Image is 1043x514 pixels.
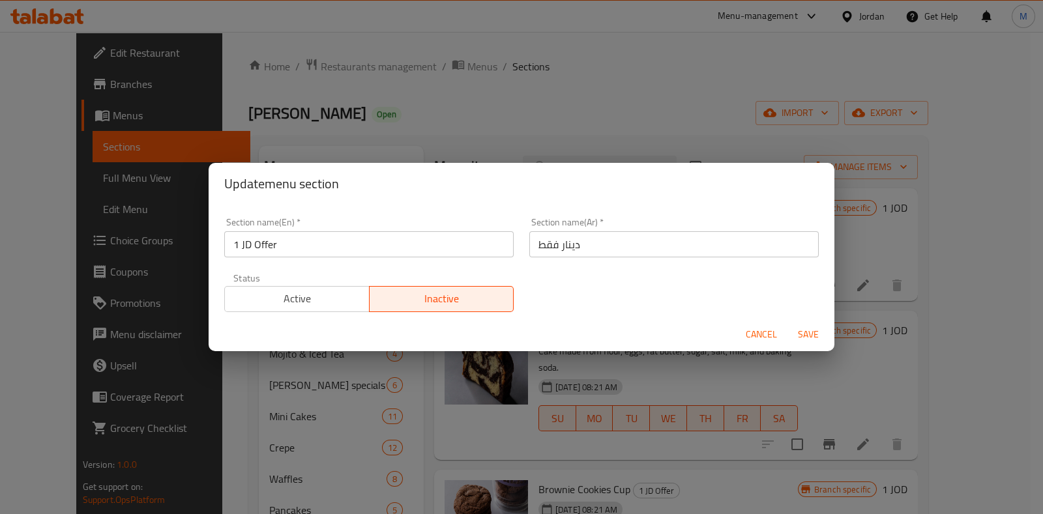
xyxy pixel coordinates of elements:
[369,286,514,312] button: Inactive
[230,289,364,308] span: Active
[741,322,782,347] button: Cancel
[793,326,824,343] span: Save
[375,289,509,308] span: Inactive
[529,231,819,257] input: Please enter section name(ar)
[787,322,829,347] button: Save
[224,173,819,194] h2: Update menu section
[746,326,777,343] span: Cancel
[224,231,514,257] input: Please enter section name(en)
[224,286,370,312] button: Active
